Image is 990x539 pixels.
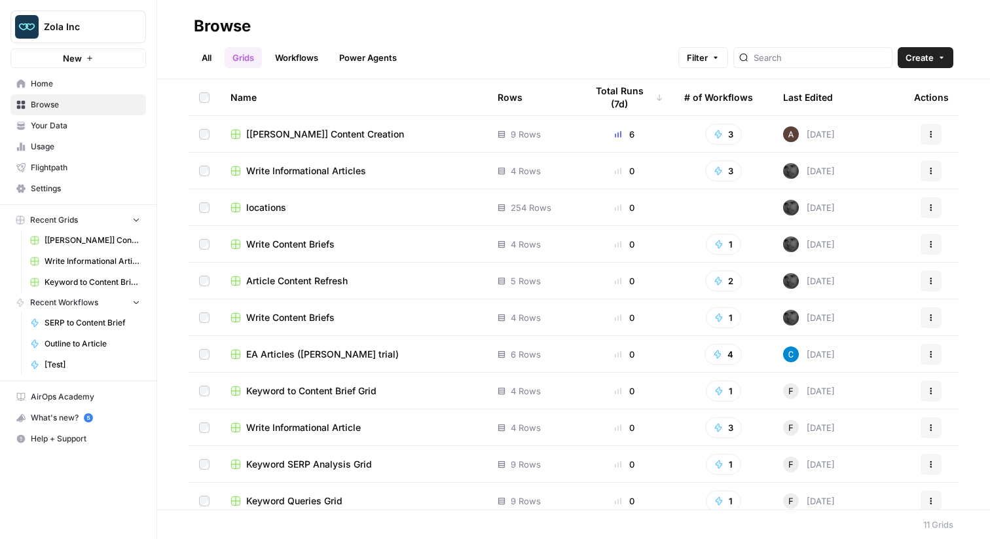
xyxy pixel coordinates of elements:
[788,458,794,471] span: F
[230,274,477,288] a: Article Content Refresh
[10,10,146,43] button: Workspace: Zola Inc
[30,214,78,226] span: Recent Grids
[10,115,146,136] a: Your Data
[31,162,140,174] span: Flightpath
[31,141,140,153] span: Usage
[783,79,833,115] div: Last Edited
[10,407,146,428] button: What's new? 5
[246,274,348,288] span: Article Content Refresh
[783,200,799,215] img: 9xsh5jf2p113h9zipletnx6hulo5
[706,307,741,328] button: 1
[246,128,404,141] span: [[PERSON_NAME]] Content Creation
[45,359,140,371] span: [Test]
[788,384,794,398] span: F
[754,51,887,64] input: Search
[783,126,835,142] div: [DATE]
[246,311,335,324] span: Write Content Briefs
[84,413,93,422] a: 5
[783,346,799,362] img: g9drf6t7z9jazehoemkhijkkqkz4
[914,79,949,115] div: Actions
[31,183,140,195] span: Settings
[10,136,146,157] a: Usage
[511,128,541,141] span: 9 Rows
[511,274,541,288] span: 5 Rows
[44,20,123,33] span: Zola Inc
[267,47,326,68] a: Workflows
[783,310,835,325] div: [DATE]
[511,384,541,398] span: 4 Rows
[246,164,366,177] span: Write Informational Articles
[63,52,82,65] span: New
[24,354,146,375] a: [Test]
[230,238,477,251] a: Write Content Briefs
[511,164,541,177] span: 4 Rows
[45,255,140,267] span: Write Informational Article
[706,234,741,255] button: 1
[783,273,835,289] div: [DATE]
[331,47,405,68] a: Power Agents
[230,458,477,471] a: Keyword SERP Analysis Grid
[45,317,140,329] span: SERP to Content Brief
[783,163,799,179] img: 9xsh5jf2p113h9zipletnx6hulo5
[10,48,146,68] button: New
[246,494,342,508] span: Keyword Queries Grid
[783,236,799,252] img: 9xsh5jf2p113h9zipletnx6hulo5
[705,344,742,365] button: 4
[783,236,835,252] div: [DATE]
[898,47,953,68] button: Create
[246,421,361,434] span: Write Informational Article
[15,15,39,39] img: Zola Inc Logo
[246,348,399,361] span: EA Articles ([PERSON_NAME] trial)
[586,348,663,361] div: 0
[783,126,799,142] img: wtbmvrjo3qvncyiyitl6zoukl9gz
[24,312,146,333] a: SERP to Content Brief
[783,273,799,289] img: 9xsh5jf2p113h9zipletnx6hulo5
[10,210,146,230] button: Recent Grids
[31,391,140,403] span: AirOps Academy
[783,200,835,215] div: [DATE]
[687,51,708,64] span: Filter
[783,346,835,362] div: [DATE]
[586,79,663,115] div: Total Runs (7d)
[230,384,477,398] a: Keyword to Content Brief Grid
[225,47,262,68] a: Grids
[246,384,376,398] span: Keyword to Content Brief Grid
[10,178,146,199] a: Settings
[230,201,477,214] a: locations
[511,458,541,471] span: 9 Rows
[194,16,251,37] div: Browse
[230,311,477,324] a: Write Content Briefs
[684,79,753,115] div: # of Workflows
[10,428,146,449] button: Help + Support
[783,310,799,325] img: 9xsh5jf2p113h9zipletnx6hulo5
[246,201,286,214] span: locations
[678,47,728,68] button: Filter
[586,128,663,141] div: 6
[586,274,663,288] div: 0
[705,160,742,181] button: 3
[230,164,477,177] a: Write Informational Articles
[705,270,742,291] button: 2
[706,454,741,475] button: 1
[706,491,741,511] button: 1
[511,421,541,434] span: 4 Rows
[246,238,335,251] span: Write Content Briefs
[788,421,794,434] span: F
[194,47,219,68] a: All
[706,381,741,401] button: 1
[511,348,541,361] span: 6 Rows
[586,311,663,324] div: 0
[10,386,146,407] a: AirOps Academy
[10,94,146,115] a: Browse
[511,201,551,214] span: 254 Rows
[230,494,477,508] a: Keyword Queries Grid
[511,494,541,508] span: 9 Rows
[788,494,794,508] span: F
[230,128,477,141] a: [[PERSON_NAME]] Content Creation
[30,297,98,308] span: Recent Workflows
[31,99,140,111] span: Browse
[906,51,934,64] span: Create
[511,238,541,251] span: 4 Rows
[24,230,146,251] a: [[PERSON_NAME]] Content Creation
[783,420,835,436] div: [DATE]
